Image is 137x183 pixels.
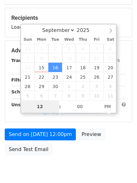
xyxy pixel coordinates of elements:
[21,63,35,72] span: September 14, 2025
[34,53,48,63] span: September 8, 2025
[48,63,62,72] span: September 16, 2025
[103,63,117,72] span: September 20, 2025
[21,44,35,53] span: August 31, 2025
[103,44,117,53] span: September 6, 2025
[34,38,48,42] span: Mon
[76,38,90,42] span: Thu
[34,91,48,100] span: October 6, 2025
[11,58,32,63] strong: Tracking
[103,91,117,100] span: October 11, 2025
[90,38,103,42] span: Fri
[62,91,76,100] span: October 8, 2025
[11,14,126,21] h5: Recipients
[48,81,62,91] span: September 30, 2025
[48,91,62,100] span: October 7, 2025
[76,72,90,81] span: September 25, 2025
[59,100,61,113] span: :
[21,38,35,42] span: Sun
[11,47,126,54] h5: Advanced
[103,81,117,91] span: October 4, 2025
[103,72,117,81] span: September 27, 2025
[90,63,103,72] span: September 19, 2025
[76,63,90,72] span: September 18, 2025
[76,53,90,63] span: September 11, 2025
[62,53,76,63] span: September 10, 2025
[48,38,62,42] span: Tue
[34,81,48,91] span: September 29, 2025
[34,63,48,72] span: September 15, 2025
[21,53,35,63] span: September 7, 2025
[21,81,35,91] span: September 28, 2025
[90,44,103,53] span: September 5, 2025
[62,38,76,42] span: Wed
[103,38,117,42] span: Sat
[11,14,126,31] div: Loading...
[48,44,62,53] span: September 2, 2025
[11,89,34,94] strong: Schedule
[76,81,90,91] span: October 2, 2025
[62,63,76,72] span: September 17, 2025
[75,27,97,33] input: Year
[76,44,90,53] span: September 4, 2025
[21,100,59,113] input: Hour
[77,128,105,140] a: Preview
[11,102,42,107] strong: Unsubscribe
[90,81,103,91] span: October 3, 2025
[34,44,48,53] span: September 1, 2025
[61,100,99,113] input: Minute
[21,91,35,100] span: October 5, 2025
[34,72,48,81] span: September 22, 2025
[103,53,117,63] span: September 13, 2025
[21,72,35,81] span: September 21, 2025
[90,72,103,81] span: September 26, 2025
[62,72,76,81] span: September 24, 2025
[106,153,137,183] iframe: Chat Widget
[48,53,62,63] span: September 9, 2025
[90,53,103,63] span: September 12, 2025
[99,100,116,113] span: Click to toggle
[90,91,103,100] span: October 10, 2025
[62,44,76,53] span: September 3, 2025
[5,144,52,155] a: Send Test Email
[42,109,99,115] a: Copy unsubscribe link
[62,81,76,91] span: October 1, 2025
[11,77,27,82] strong: Filters
[5,128,76,140] a: Send on [DATE] 12:00pm
[76,91,90,100] span: October 9, 2025
[48,72,62,81] span: September 23, 2025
